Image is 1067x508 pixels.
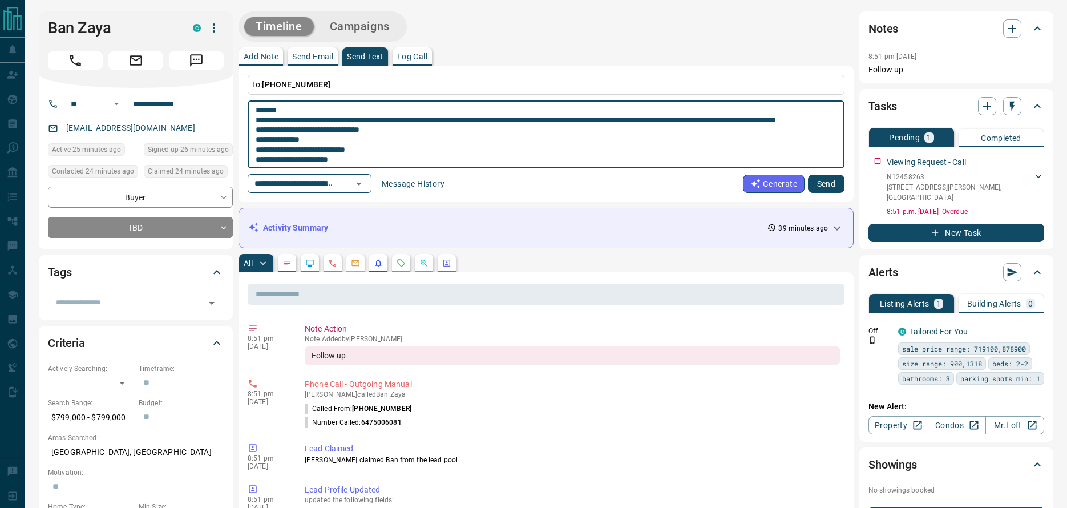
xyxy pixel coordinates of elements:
[144,165,233,181] div: Mon Oct 13 2025
[248,342,288,350] p: [DATE]
[375,175,451,193] button: Message History
[305,335,840,343] p: Note Added by [PERSON_NAME]
[169,51,224,70] span: Message
[868,263,898,281] h2: Alerts
[868,19,898,38] h2: Notes
[52,166,134,177] span: Contacted 24 minutes ago
[248,217,844,239] div: Activity Summary39 minutes ago
[328,259,337,268] svg: Calls
[305,404,411,414] p: Called From:
[936,300,941,308] p: 1
[248,462,288,470] p: [DATE]
[110,97,123,111] button: Open
[282,259,292,268] svg: Notes
[868,92,1044,120] div: Tasks
[244,259,253,267] p: All
[48,467,224,478] p: Motivation:
[910,327,968,336] a: Tailored For You
[305,323,840,335] p: Note Action
[248,398,288,406] p: [DATE]
[1028,300,1033,308] p: 0
[244,17,314,36] button: Timeline
[992,358,1028,369] span: beds: 2-2
[48,408,133,427] p: $799,000 - $799,000
[887,182,1033,203] p: [STREET_ADDRESS][PERSON_NAME] , [GEOGRAPHIC_DATA]
[868,53,917,61] p: 8:51 pm [DATE]
[48,263,71,281] h2: Tags
[305,417,402,428] p: Number Called:
[868,455,917,474] h2: Showings
[48,143,138,159] div: Mon Oct 13 2025
[887,170,1044,205] div: N12458263[STREET_ADDRESS][PERSON_NAME],[GEOGRAPHIC_DATA]
[305,455,840,465] p: [PERSON_NAME] claimed Ban from the lead pool
[887,156,966,168] p: Viewing Request - Call
[144,143,233,159] div: Mon Oct 13 2025
[262,80,330,89] span: [PHONE_NUMBER]
[48,443,224,462] p: [GEOGRAPHIC_DATA], [GEOGRAPHIC_DATA]
[397,259,406,268] svg: Requests
[248,390,288,398] p: 8:51 pm
[48,259,224,286] div: Tags
[48,19,176,37] h1: Ban Zaya
[868,97,897,115] h2: Tasks
[292,53,333,61] p: Send Email
[397,53,427,61] p: Log Call
[248,334,288,342] p: 8:51 pm
[48,398,133,408] p: Search Range:
[305,443,840,455] p: Lead Claimed
[48,364,133,374] p: Actively Searching:
[48,51,103,70] span: Call
[305,259,314,268] svg: Lead Browsing Activity
[927,134,931,142] p: 1
[898,328,906,336] div: condos.ca
[868,336,876,344] svg: Push Notification Only
[868,451,1044,478] div: Showings
[927,416,985,434] a: Condos
[305,346,840,365] div: Follow up
[48,433,224,443] p: Areas Searched:
[808,175,844,193] button: Send
[743,175,805,193] button: Generate
[352,405,411,413] span: [PHONE_NUMBER]
[374,259,383,268] svg: Listing Alerts
[868,326,891,336] p: Off
[305,496,840,504] p: updated the following fields:
[48,334,85,352] h2: Criteria
[305,378,840,390] p: Phone Call - Outgoing Manual
[305,390,840,398] p: [PERSON_NAME] called Ban Zaya
[868,416,927,434] a: Property
[148,144,229,155] span: Signed up 26 minutes ago
[305,484,840,496] p: Lead Profile Updated
[967,300,1021,308] p: Building Alerts
[248,454,288,462] p: 8:51 pm
[902,343,1026,354] span: sale price range: 719100,878900
[66,123,195,132] a: [EMAIL_ADDRESS][DOMAIN_NAME]
[347,53,383,61] p: Send Text
[48,187,233,208] div: Buyer
[48,329,224,357] div: Criteria
[442,259,451,268] svg: Agent Actions
[48,165,138,181] div: Mon Oct 13 2025
[244,53,278,61] p: Add Note
[868,485,1044,495] p: No showings booked
[868,64,1044,76] p: Follow up
[880,300,929,308] p: Listing Alerts
[981,134,1021,142] p: Completed
[902,358,982,369] span: size range: 900,1318
[148,166,224,177] span: Claimed 24 minutes ago
[139,398,224,408] p: Budget:
[887,207,1044,217] p: 8:51 p.m. [DATE] - Overdue
[351,259,360,268] svg: Emails
[419,259,429,268] svg: Opportunities
[318,17,401,36] button: Campaigns
[868,224,1044,242] button: New Task
[778,223,828,233] p: 39 minutes ago
[248,75,844,95] p: To:
[902,373,950,384] span: bathrooms: 3
[48,217,233,238] div: TBD
[985,416,1044,434] a: Mr.Loft
[868,259,1044,286] div: Alerts
[887,172,1033,182] p: N12458263
[193,24,201,32] div: condos.ca
[351,176,367,192] button: Open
